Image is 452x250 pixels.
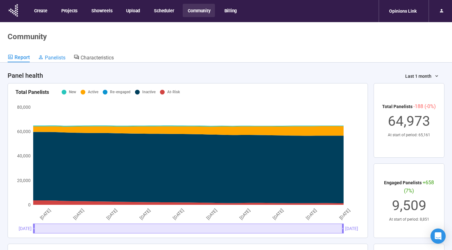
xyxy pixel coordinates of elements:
a: Report [8,54,30,62]
tspan: [DATE] [172,208,185,220]
tspan: [DATE] [139,208,151,220]
button: Scheduler [149,4,178,17]
tspan: [DATE] [106,208,118,220]
a: Panelists [38,54,65,62]
button: Billing [219,4,241,17]
div: At start of period: 8,851 [382,216,437,223]
div: At-Risk [167,89,180,95]
button: Create [29,4,52,17]
tspan: [DATE] [272,208,284,220]
span: Last 1 month [405,73,431,80]
tspan: [DATE] [39,208,52,220]
h1: Community [8,32,47,41]
span: Total Panelists [382,104,412,109]
tspan: 20,000 [17,178,31,183]
span: Engaged Panelists [384,180,422,185]
button: Community [183,4,215,17]
span: Report [15,54,30,60]
div: Active [88,89,98,95]
div: At start of period: 65,161 [382,132,436,138]
tspan: [DATE] [72,208,85,220]
div: Open Intercom Messenger [431,229,446,244]
a: Characteristics [74,54,114,62]
div: 9,509 [382,195,437,216]
tspan: [DATE] [205,208,218,220]
div: 64,973 [382,110,436,132]
div: Opinions Link [385,5,420,17]
tspan: [DATE] [305,208,318,220]
button: Showreels [86,4,117,17]
tspan: 60,000 [17,129,31,134]
div: New [69,89,76,95]
tspan: [DATE] [338,208,351,220]
h4: Panel health [8,71,43,80]
span: Characteristics [81,55,114,61]
div: Total Panelists [15,88,49,96]
div: Re-engaged [110,89,131,95]
button: Projects [56,4,82,17]
span: +658 (7%) [404,180,434,193]
span: -188 (-0%) [413,103,436,109]
tspan: 40,000 [17,153,31,158]
div: Inactive [142,89,156,95]
button: Upload [121,4,144,17]
tspan: 0 [28,202,31,207]
span: Panelists [45,55,65,61]
tspan: 80,000 [17,105,31,110]
button: Last 1 month [400,71,444,81]
tspan: [DATE] [239,208,251,220]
